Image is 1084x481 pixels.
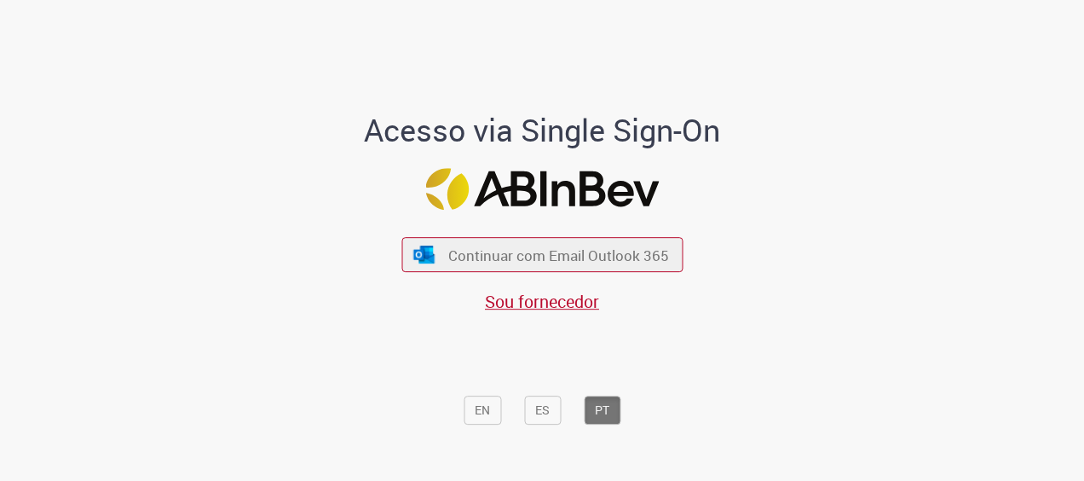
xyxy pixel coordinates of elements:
[412,246,436,264] img: ícone Azure/Microsoft 360
[425,168,659,210] img: Logo ABInBev
[464,396,501,425] button: EN
[401,237,683,272] button: ícone Azure/Microsoft 360 Continuar com Email Outlook 365
[524,396,561,425] button: ES
[306,114,779,148] h1: Acesso via Single Sign-On
[485,291,599,314] a: Sou fornecedor
[584,396,620,425] button: PT
[448,246,669,265] span: Continuar com Email Outlook 365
